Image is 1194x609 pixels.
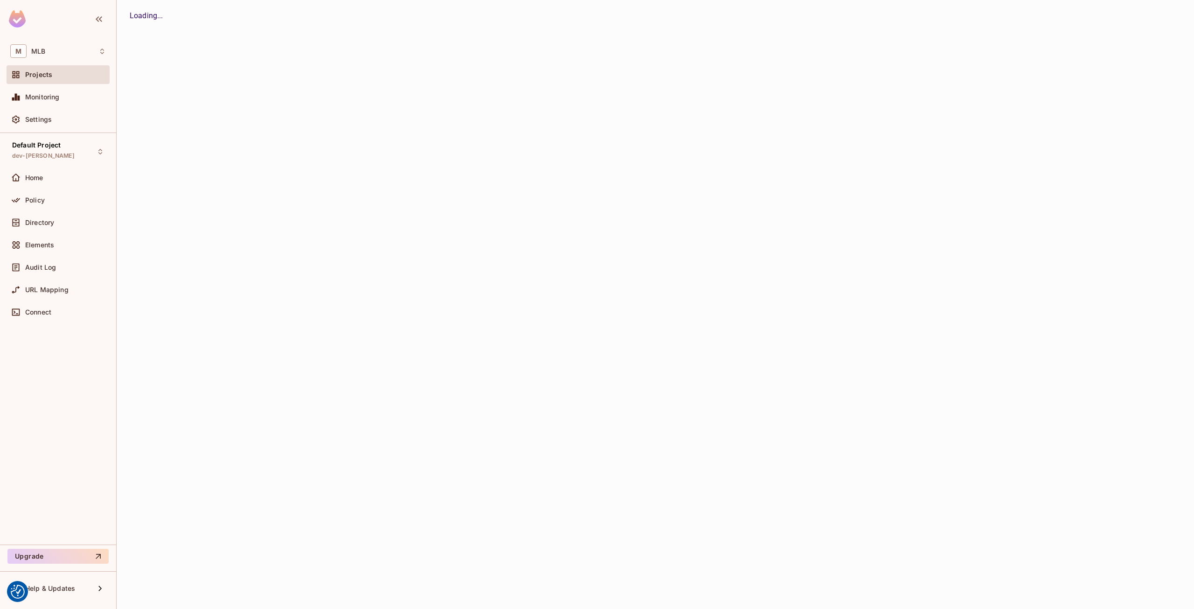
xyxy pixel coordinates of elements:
button: Consent Preferences [11,585,25,599]
img: Revisit consent button [11,585,25,599]
span: Elements [25,241,54,249]
span: Audit Log [25,264,56,271]
span: Home [25,174,43,182]
span: dev-[PERSON_NAME] [12,152,75,160]
span: Policy [25,196,45,204]
span: Connect [25,308,51,316]
span: M [10,44,27,58]
div: Loading... [130,10,1181,21]
span: URL Mapping [25,286,69,294]
span: Default Project [12,141,61,149]
span: Projects [25,71,52,78]
span: Settings [25,116,52,123]
span: Help & Updates [25,585,75,592]
span: Workspace: MLB [31,48,45,55]
span: Monitoring [25,93,60,101]
button: Upgrade [7,549,109,564]
img: SReyMgAAAABJRU5ErkJggg== [9,10,26,28]
span: Directory [25,219,54,226]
